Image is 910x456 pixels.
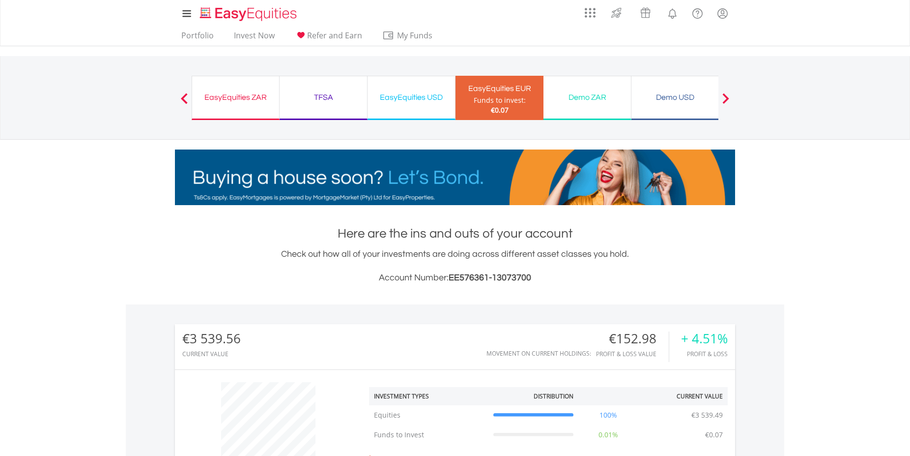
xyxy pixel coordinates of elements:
[716,98,736,108] button: Next
[182,332,241,346] div: €3 539.56
[175,271,735,285] h3: Account Number:
[449,273,531,282] span: EE576361-13073700
[578,2,602,18] a: AppsGrid
[685,2,710,22] a: FAQ's and Support
[710,2,735,24] a: My Profile
[198,6,301,22] img: EasyEquities_Logo.png
[369,387,488,405] th: Investment Types
[461,82,538,95] div: EasyEquities EUR
[230,30,279,46] a: Invest Now
[578,405,638,425] td: 100%
[196,2,301,22] a: Home page
[491,105,509,115] span: €0.07
[534,392,573,400] div: Distribution
[382,29,447,42] span: My Funds
[175,225,735,243] h1: Here are the ins and outs of your account
[681,351,728,357] div: Profit & Loss
[549,91,625,104] div: Demo ZAR
[608,5,625,21] img: thrive-v2.svg
[637,91,713,104] div: Demo USD
[174,98,194,108] button: Previous
[182,351,241,357] div: CURRENT VALUE
[198,91,273,104] div: EasyEquities ZAR
[631,2,660,21] a: Vouchers
[175,247,735,285] div: Check out how all of your investments are doing across different asset classes you hold.
[700,425,728,445] td: €0.07
[596,351,669,357] div: Profit & Loss Value
[686,405,728,425] td: €3 539.49
[474,95,526,105] div: Funds to invest:
[578,425,638,445] td: 0.01%
[638,387,728,405] th: Current Value
[177,30,218,46] a: Portfolio
[486,350,591,357] div: Movement on Current Holdings:
[307,30,362,41] span: Refer and Earn
[291,30,366,46] a: Refer and Earn
[585,7,596,18] img: grid-menu-icon.svg
[369,425,488,445] td: Funds to Invest
[175,150,735,205] img: EasyMortage Promotion Banner
[285,91,361,104] div: TFSA
[369,405,488,425] td: Equities
[373,91,449,104] div: EasyEquities USD
[660,2,685,22] a: Notifications
[681,332,728,346] div: + 4.51%
[637,5,654,21] img: vouchers-v2.svg
[596,332,669,346] div: €152.98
